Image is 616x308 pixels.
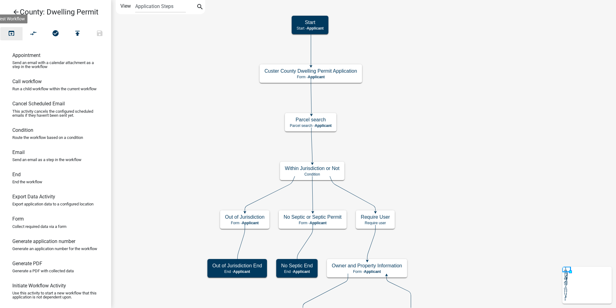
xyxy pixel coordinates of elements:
[12,172,21,177] h6: End
[44,27,67,40] button: No problems
[12,109,99,117] p: This activity cancels the configured scheduled emails if they haven't been sent yet.
[225,221,264,225] p: Form -
[12,202,94,206] p: Export application data to a configured location
[12,180,42,184] p: End the workflow
[12,101,65,107] h6: Cancel Scheduled Email
[315,124,332,128] span: Applicant
[195,2,205,12] button: search
[225,214,264,220] h5: Out of Jurisdiction
[364,269,381,274] span: Applicant
[233,269,250,274] span: Applicant
[332,269,402,274] p: Form -
[264,68,357,74] h5: Custer County Dwelling Permit Application
[12,61,99,69] p: Send an email with a calendar attachment as a step in the workflow
[307,26,324,30] span: Applicant
[12,216,24,222] h6: Form
[12,149,25,155] h6: Email
[12,79,42,84] h6: Call workflow
[74,30,81,38] i: publish
[293,269,310,274] span: Applicant
[264,75,357,79] p: Form -
[0,27,23,40] button: Test Workflow
[96,30,103,38] i: save
[0,27,111,42] div: Workflow actions
[12,291,99,299] p: Use this activity to start a new workflow that this application is not dependent upon.
[12,136,83,140] p: Route the workflow based on a condition
[12,87,97,91] p: Run a child workflow within the current workflow
[12,52,40,58] h6: Appointment
[242,221,259,225] span: Applicant
[284,214,342,220] h5: No Septic or Septic Permit
[12,225,66,229] p: Collect required data via a form
[66,27,89,40] button: Publish
[297,26,323,30] p: Start -
[12,127,33,133] h6: Condition
[332,263,402,269] h5: Owner and Property Information
[281,269,313,274] p: End -
[22,27,44,40] button: Auto Layout
[52,30,59,38] i: check_circle
[89,27,111,40] button: Save
[12,8,20,17] i: arrow_back
[285,172,339,176] p: Condition
[12,261,42,266] h6: Generate PDF
[12,158,81,162] p: Send an email as a step in the workflow
[308,75,325,79] span: Applicant
[297,19,323,25] h5: Start
[30,30,37,38] i: compare_arrows
[196,3,204,12] i: search
[361,214,390,220] h5: Require User
[281,263,313,269] h5: No Septic End
[12,247,97,251] p: Generate an application number for the workflow
[290,124,331,128] p: Parcel search -
[8,30,15,38] i: open_in_browser
[285,165,339,171] h5: Within Jurisdiction or Not
[12,283,66,289] h6: Initiate Workflow Activity
[212,269,262,274] p: End -
[361,221,390,225] p: Require user
[12,269,74,273] p: Generate a PDF with collected data
[5,5,101,19] a: County: Dwelling Permit
[290,117,331,123] h5: Parcel search
[284,221,342,225] p: Form -
[12,194,55,200] h6: Export Data Activity
[12,238,75,244] h6: Generate application number
[212,263,262,269] h5: Out of Jurisdiction End
[310,221,327,225] span: Applicant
